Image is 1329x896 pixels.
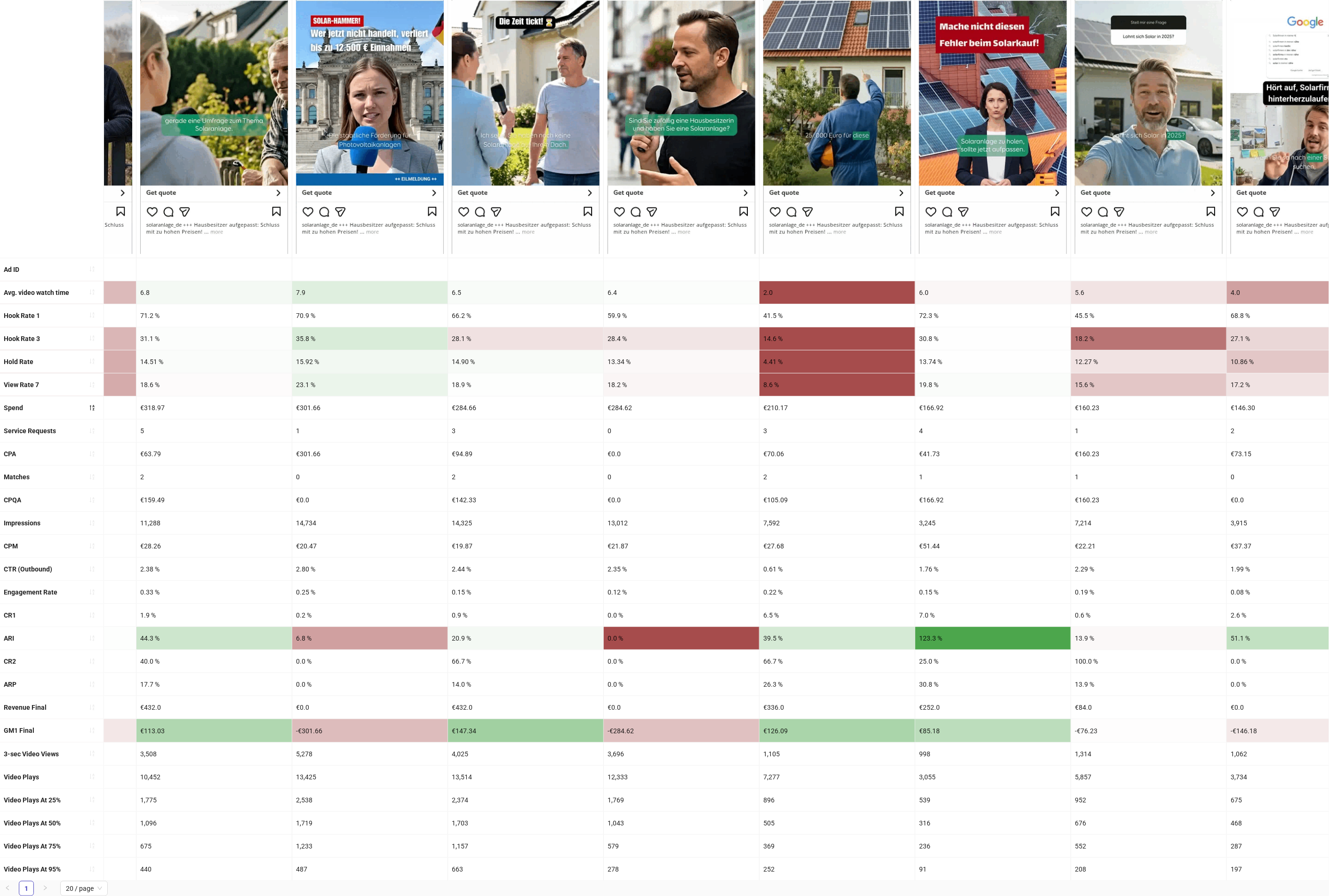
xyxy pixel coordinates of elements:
[136,719,292,742] div: €113.03
[1071,719,1226,742] div: -€76.23
[760,673,915,696] div: 26.3 %
[292,373,448,396] div: 23.1 %
[604,719,759,742] div: -€284.62
[604,281,759,304] div: 6.4
[604,789,759,811] div: 1,769
[136,373,292,396] div: 18.6 %
[760,835,915,857] div: 369
[136,627,292,650] div: 44.3 %
[89,428,96,434] span: sort-ascending
[4,266,19,273] b: Ad ID
[915,489,1071,511] div: €166.92
[915,466,1071,488] div: 1
[89,704,96,711] span: sort-ascending
[448,466,603,488] div: 2
[4,819,61,827] b: Video Plays At 50%
[915,396,1071,419] div: €166.92
[4,658,16,665] b: CR2
[915,719,1071,742] div: €85.18
[4,704,47,711] b: Revenue Final
[4,312,40,319] b: Hook Rate 1
[4,865,61,873] b: Video Plays At 95%
[89,266,96,272] span: sort-ascending
[292,327,448,350] div: 35.8 %
[915,604,1071,626] div: 7.0 %
[89,750,96,757] span: sort-ascending
[4,565,52,573] b: CTR (Outbound)
[292,604,448,626] div: 0.2 %
[448,512,603,534] div: 14,325
[136,420,292,442] div: 5
[915,858,1071,880] div: 91
[292,535,448,557] div: €20.47
[915,581,1071,603] div: 0.15 %
[4,519,40,527] b: Impressions
[136,673,292,696] div: 17.7 %
[915,535,1071,557] div: €51.44
[292,858,448,880] div: 487
[604,443,759,465] div: €0.0
[4,750,59,758] b: 3-sec Video Views
[604,766,759,788] div: 12,333
[760,812,915,834] div: 505
[60,881,108,896] div: Page Size
[89,358,96,365] span: sort-ascending
[89,404,96,411] span: sort-descending
[760,420,915,442] div: 3
[4,634,14,642] b: ARI
[89,612,96,618] span: sort-ascending
[604,858,759,880] div: 278
[915,512,1071,534] div: 3,245
[4,381,39,389] b: View Rate 7
[448,604,603,626] div: 0.9 %
[604,696,759,719] div: €0.0
[760,858,915,880] div: 252
[915,443,1071,465] div: €41.73
[4,542,18,550] b: CPM
[292,581,448,603] div: 0.25 %
[19,881,33,896] a: 1
[604,489,759,511] div: €0.0
[4,727,34,734] b: GM1 Final
[136,696,292,719] div: €432.0
[38,881,53,896] li: Next Page
[1071,512,1226,534] div: 7,214
[136,350,292,373] div: 14.51 %
[4,842,61,850] b: Video Plays At 75%
[448,835,603,857] div: 1,157
[1071,650,1226,673] div: 100.0 %
[19,881,34,896] li: 1
[760,581,915,603] div: 0.22 %
[136,858,292,880] div: 440
[915,766,1071,788] div: 3,055
[136,812,292,834] div: 1,096
[1071,858,1226,880] div: 208
[136,558,292,580] div: 2.38 %
[136,489,292,511] div: €159.49
[136,743,292,765] div: 3,508
[604,350,759,373] div: 13.34 %
[760,719,915,742] div: €126.09
[760,627,915,650] div: 39.5 %
[136,766,292,788] div: 10,452
[448,327,603,350] div: 28.1 %
[448,696,603,719] div: €432.0
[1071,696,1226,719] div: €84.0
[66,881,102,896] span: 20 / page
[136,835,292,857] div: 675
[448,558,603,580] div: 2.44 %
[448,719,603,742] div: €147.34
[448,743,603,765] div: 4,025
[1071,304,1226,327] div: 45.5 %
[89,773,96,780] span: sort-ascending
[915,327,1071,350] div: 30.8 %
[89,520,96,526] span: sort-ascending
[89,681,96,688] span: sort-ascending
[4,450,16,458] b: CPA
[760,535,915,557] div: €27.68
[1071,743,1226,765] div: 1,314
[1071,443,1226,465] div: €160.23
[604,535,759,557] div: €21.87
[136,581,292,603] div: 0.33 %
[1071,604,1226,626] div: 0.6 %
